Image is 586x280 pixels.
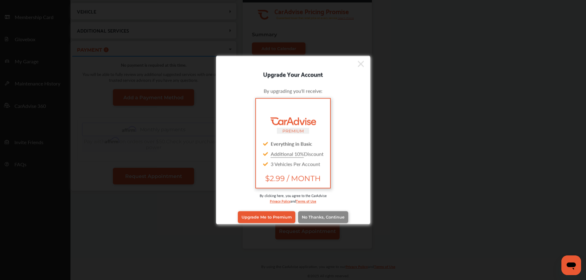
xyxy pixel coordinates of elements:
[271,140,312,147] strong: Everything in Basic
[282,128,304,133] small: PREMIUM
[296,198,316,203] a: Terms of Use
[225,193,361,210] div: By clicking here, you agree to the CarAdvise and
[225,87,361,94] div: By upgrading you'll receive:
[561,255,581,275] iframe: Button to launch messaging window
[298,211,348,223] a: No Thanks, Continue
[238,211,295,223] a: Upgrade Me to Premium
[261,159,325,169] div: 3 Vehicles Per Account
[302,215,345,219] span: No Thanks, Continue
[261,174,325,183] span: $2.99 / MONTH
[270,198,290,203] a: Privacy Policy
[271,150,324,157] span: Discount
[271,150,304,157] u: Additional 10%
[241,215,292,219] span: Upgrade Me to Premium
[216,69,370,79] div: Upgrade Your Account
